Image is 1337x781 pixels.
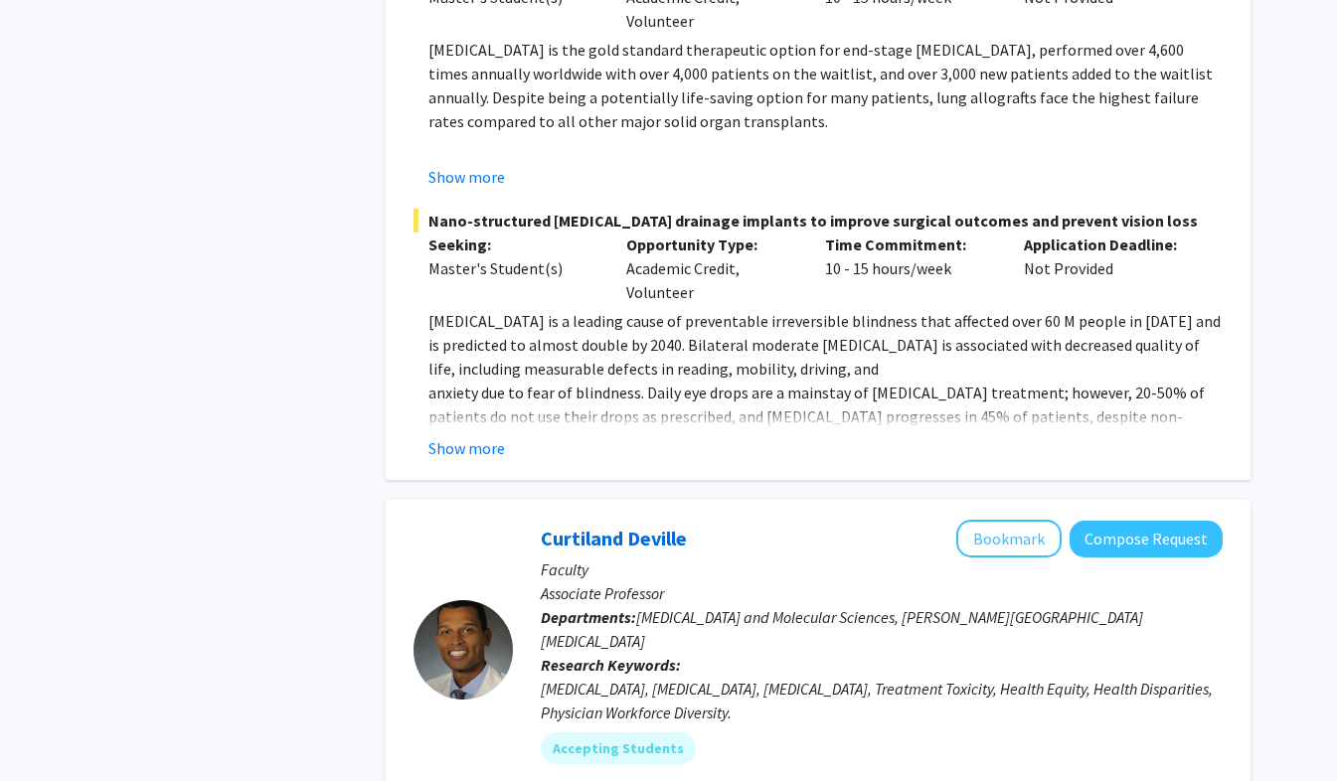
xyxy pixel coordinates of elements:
p: Application Deadline: [1024,233,1193,256]
p: Faculty [541,557,1223,581]
b: Departments: [541,607,636,627]
p: [MEDICAL_DATA] is the gold standard therapeutic option for end-stage [MEDICAL_DATA], performed ov... [428,38,1223,133]
span: Nano-structured [MEDICAL_DATA] drainage implants to improve surgical outcomes and prevent vision ... [414,209,1223,233]
iframe: Chat [15,692,84,766]
button: Compose Request to Curtiland Deville [1070,521,1223,557]
div: Master's Student(s) [428,256,597,280]
a: Curtiland Deville [541,526,687,550]
p: Opportunity Type: [626,233,795,256]
button: Show more [428,436,505,460]
b: Research Keywords: [541,655,681,675]
p: Associate Professor [541,581,1223,605]
p: [MEDICAL_DATA] is a leading cause of preventable irreversible blindness that affected over 60 M p... [428,309,1223,381]
p: Seeking: [428,233,597,256]
span: [MEDICAL_DATA] and Molecular Sciences, [PERSON_NAME][GEOGRAPHIC_DATA][MEDICAL_DATA] [541,607,1143,651]
mat-chip: Accepting Students [541,732,696,764]
p: Time Commitment: [825,233,994,256]
div: Not Provided [1009,233,1208,304]
p: anxiety due to fear of blindness. Daily eye drops are a mainstay of [MEDICAL_DATA] treatment; how... [428,381,1223,524]
div: 10 - 15 hours/week [810,233,1009,304]
button: Add Curtiland Deville to Bookmarks [956,520,1062,557]
button: Show more [428,165,505,189]
div: [MEDICAL_DATA], [MEDICAL_DATA], [MEDICAL_DATA], Treatment Toxicity, Health Equity, Health Dispari... [541,677,1223,724]
div: Academic Credit, Volunteer [611,233,810,304]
